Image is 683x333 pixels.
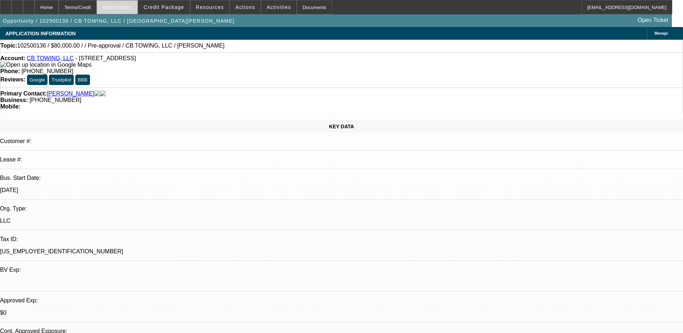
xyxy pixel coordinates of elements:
[47,90,94,97] a: [PERSON_NAME]
[190,0,229,14] button: Resources
[235,4,255,10] span: Actions
[329,124,354,129] span: KEY DATA
[0,90,47,97] strong: Primary Contact:
[75,75,90,85] button: BBB
[75,55,136,61] span: - [STREET_ADDRESS]
[635,14,671,26] a: Open Ticket
[0,55,25,61] strong: Account:
[196,4,224,10] span: Resources
[0,97,28,103] strong: Business:
[27,55,74,61] a: CB TOWING, LLC
[0,62,91,68] a: View Google Maps
[0,103,21,110] strong: Mobile:
[94,90,100,97] img: facebook-icon.png
[0,62,91,68] img: Open up location in Google Maps
[3,18,234,24] span: Opportunity / 102500136 / CB TOWING, LLC / [GEOGRAPHIC_DATA][PERSON_NAME]
[100,90,106,97] img: linkedin-icon.png
[17,43,225,49] span: 102500136 / $80,000.00 / / Pre-approval / CB TOWING, LLC / [PERSON_NAME]
[144,4,184,10] span: Credit Package
[27,75,48,85] button: Google
[49,75,73,85] button: Trustpilot
[0,68,20,74] strong: Phone:
[5,31,76,36] span: APPLICATION INFORMATION
[0,43,17,49] strong: Topic:
[261,0,297,14] button: Activities
[0,76,25,83] strong: Reviews:
[138,0,190,14] button: Credit Package
[267,4,291,10] span: Activities
[22,68,73,74] span: [PHONE_NUMBER]
[30,97,81,103] span: [PHONE_NUMBER]
[102,4,132,10] span: Application
[97,0,137,14] button: Application
[230,0,261,14] button: Actions
[655,31,668,35] span: Manage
